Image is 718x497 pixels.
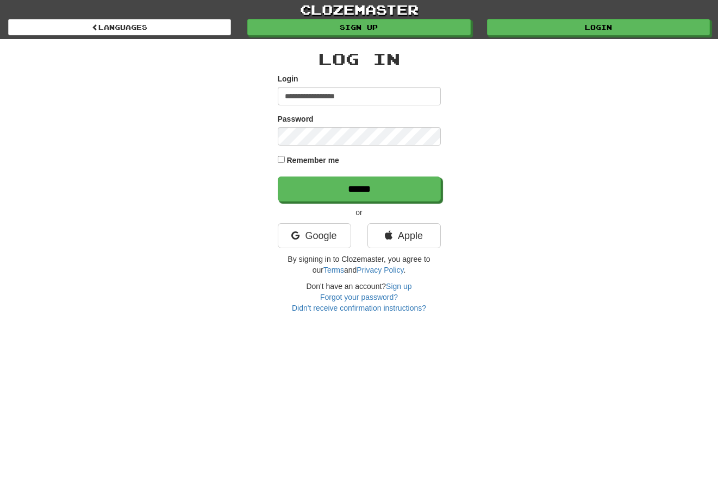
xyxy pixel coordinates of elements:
a: Didn't receive confirmation instructions? [292,304,426,312]
p: or [278,207,441,218]
h2: Log In [278,50,441,68]
a: Forgot your password? [320,293,398,301]
a: Sign up [386,282,411,291]
a: Terms [323,266,344,274]
label: Remember me [286,155,339,166]
a: Languages [8,19,231,35]
label: Login [278,73,298,84]
p: By signing in to Clozemaster, you agree to our and . [278,254,441,275]
a: Login [487,19,710,35]
div: Don't have an account? [278,281,441,313]
a: Apple [367,223,441,248]
a: Google [278,223,351,248]
a: Privacy Policy [357,266,403,274]
a: Sign up [247,19,470,35]
label: Password [278,114,314,124]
